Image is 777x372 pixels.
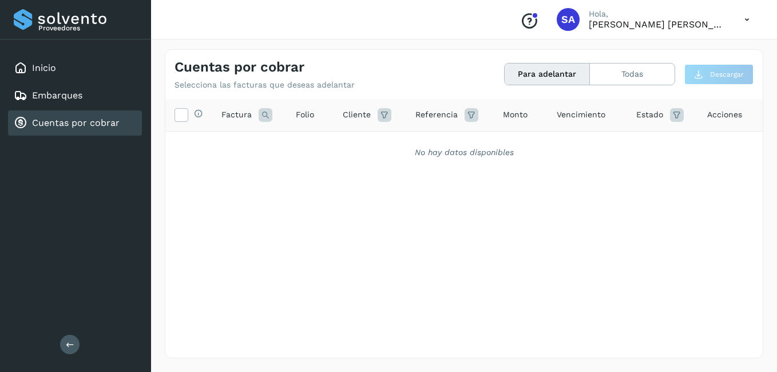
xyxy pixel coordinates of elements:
[707,109,742,121] span: Acciones
[32,117,120,128] a: Cuentas por cobrar
[8,110,142,136] div: Cuentas por cobrar
[505,64,590,85] button: Para adelantar
[557,109,605,121] span: Vencimiento
[343,109,371,121] span: Cliente
[38,24,137,32] p: Proveedores
[175,59,304,76] h4: Cuentas por cobrar
[32,62,56,73] a: Inicio
[8,56,142,81] div: Inicio
[32,90,82,101] a: Embarques
[503,109,528,121] span: Monto
[180,147,748,159] div: No hay datos disponibles
[175,80,355,90] p: Selecciona las facturas que deseas adelantar
[8,83,142,108] div: Embarques
[415,109,458,121] span: Referencia
[589,9,726,19] p: Hola,
[296,109,314,121] span: Folio
[684,64,754,85] button: Descargar
[589,19,726,30] p: Saul Armando Palacios Martinez
[221,109,252,121] span: Factura
[710,69,744,80] span: Descargar
[636,109,663,121] span: Estado
[590,64,675,85] button: Todas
